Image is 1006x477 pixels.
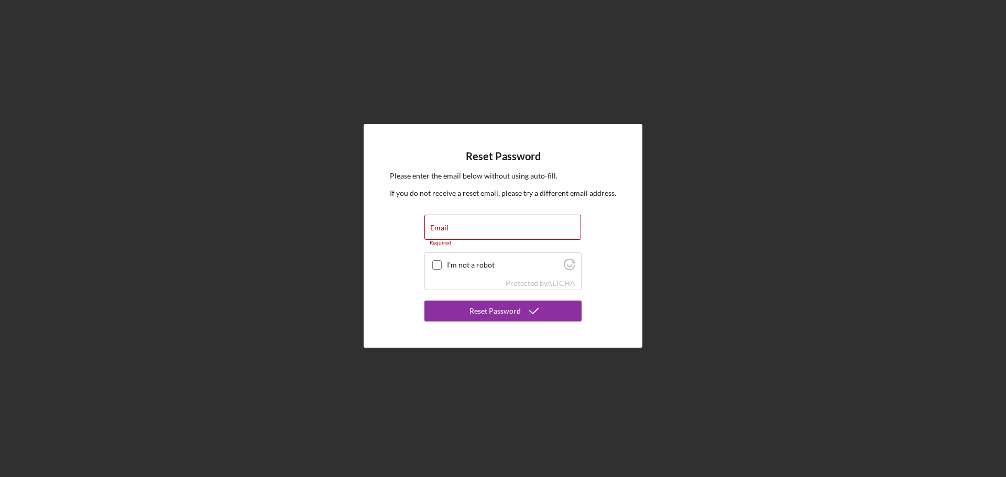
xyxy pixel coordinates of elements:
p: Please enter the email below without using auto-fill. [390,170,616,182]
div: Protected by [506,279,575,287]
div: Reset Password [469,301,521,321]
label: I'm not a robot [447,261,561,269]
a: Visit Altcha.org [547,279,575,287]
p: If you do not receive a reset email, please try a different email address. [390,187,616,199]
button: Reset Password [424,301,582,321]
a: Visit Altcha.org [564,263,575,272]
label: Email [430,224,449,232]
h4: Reset Password [466,150,541,162]
div: Required [424,240,582,246]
